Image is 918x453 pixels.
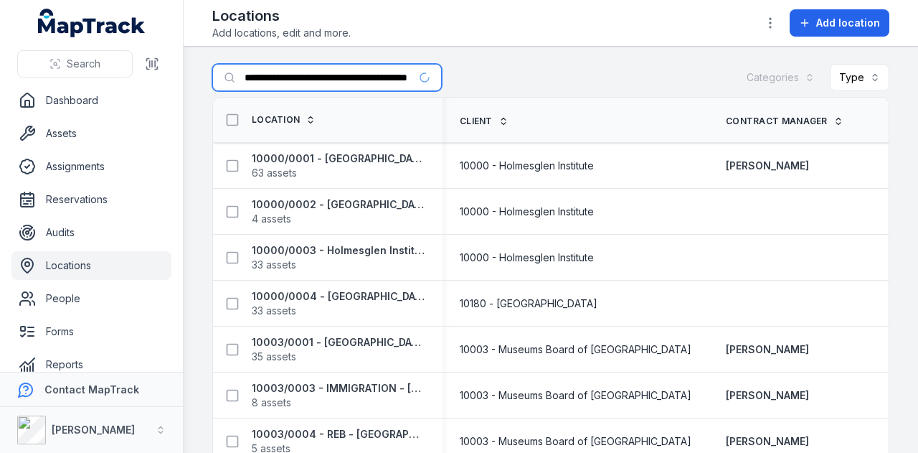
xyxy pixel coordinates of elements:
[460,159,594,173] span: 10000 - Holmesglen Institute
[252,243,425,258] strong: 10000/0003 - Holmesglen Institute - [GEOGRAPHIC_DATA]
[44,383,139,396] strong: Contact MapTrack
[252,335,425,364] a: 10003/0001 - [GEOGRAPHIC_DATA]35 assets
[252,289,425,304] strong: 10000/0004 - [GEOGRAPHIC_DATA] - [GEOGRAPHIC_DATA]
[460,342,691,357] span: 10003 - Museums Board of [GEOGRAPHIC_DATA]
[726,434,809,449] a: [PERSON_NAME]
[17,50,133,78] button: Search
[252,151,425,166] strong: 10000/0001 - [GEOGRAPHIC_DATA] - [GEOGRAPHIC_DATA]
[726,159,809,173] a: [PERSON_NAME]
[252,197,425,212] strong: 10000/0002 - [GEOGRAPHIC_DATA] - [PERSON_NAME][GEOGRAPHIC_DATA]
[11,86,171,115] a: Dashboard
[252,427,425,442] strong: 10003/0004 - REB - [GEOGRAPHIC_DATA]
[252,396,291,410] span: 8 assets
[11,185,171,214] a: Reservations
[460,205,594,219] span: 10000 - Holmesglen Institute
[212,6,351,26] h2: Locations
[460,434,691,449] span: 10003 - Museums Board of [GEOGRAPHIC_DATA]
[252,212,291,226] span: 4 assets
[460,116,508,127] a: Client
[38,9,146,37] a: MapTrack
[726,342,809,357] a: [PERSON_NAME]
[726,116,828,127] span: Contract Manager
[460,251,594,265] span: 10000 - Holmesglen Institute
[460,116,493,127] span: Client
[252,243,425,272] a: 10000/0003 - Holmesglen Institute - [GEOGRAPHIC_DATA]33 assets
[11,350,171,379] a: Reports
[11,218,171,247] a: Audits
[11,152,171,181] a: Assignments
[252,381,425,396] strong: 10003/0003 - IMMIGRATION - [GEOGRAPHIC_DATA]
[816,16,880,30] span: Add location
[460,296,597,311] span: 10180 - [GEOGRAPHIC_DATA]
[830,64,889,91] button: Type
[11,284,171,313] a: People
[252,258,296,272] span: 33 assets
[252,114,316,126] a: Location
[726,388,809,403] a: [PERSON_NAME]
[460,388,691,403] span: 10003 - Museums Board of [GEOGRAPHIC_DATA]
[252,114,300,126] span: Location
[252,381,425,410] a: 10003/0003 - IMMIGRATION - [GEOGRAPHIC_DATA]8 assets
[726,116,843,127] a: Contract Manager
[11,317,171,346] a: Forms
[252,197,425,226] a: 10000/0002 - [GEOGRAPHIC_DATA] - [PERSON_NAME][GEOGRAPHIC_DATA]4 assets
[212,26,351,40] span: Add locations, edit and more.
[252,350,296,364] span: 35 assets
[252,335,425,350] strong: 10003/0001 - [GEOGRAPHIC_DATA]
[252,304,296,318] span: 33 assets
[790,9,889,37] button: Add location
[11,251,171,280] a: Locations
[252,289,425,318] a: 10000/0004 - [GEOGRAPHIC_DATA] - [GEOGRAPHIC_DATA]33 assets
[52,424,135,436] strong: [PERSON_NAME]
[67,57,100,71] span: Search
[252,166,297,180] span: 63 assets
[11,119,171,148] a: Assets
[252,151,425,180] a: 10000/0001 - [GEOGRAPHIC_DATA] - [GEOGRAPHIC_DATA]63 assets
